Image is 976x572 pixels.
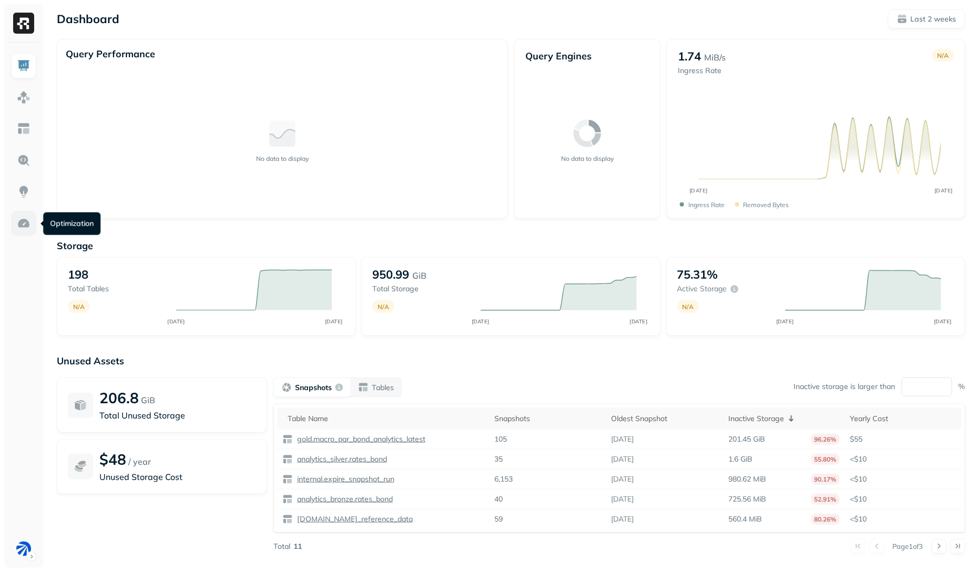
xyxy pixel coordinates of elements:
[494,514,503,524] p: 59
[811,474,840,485] p: 90.17%
[99,471,256,483] p: Unused Storage Cost
[728,454,753,464] p: 1.6 GiB
[850,434,957,444] p: $55
[295,454,387,464] p: analytics_silver.rates_bond
[66,48,155,60] p: Query Performance
[293,514,413,524] a: [DOMAIN_NAME]_reference_data
[273,542,290,551] p: Total
[372,284,470,294] p: Total storage
[494,474,513,484] p: 6,153
[776,318,794,324] tspan: [DATE]
[13,13,34,34] img: Ryft
[612,514,634,524] p: [DATE]
[99,450,126,468] p: $48
[561,155,614,162] p: No data to display
[57,355,965,367] p: Unused Assets
[683,303,694,311] p: N/A
[525,50,649,62] p: Query Engines
[728,414,784,424] p: Inactive Storage
[938,52,949,59] p: N/A
[688,201,725,209] p: Ingress Rate
[728,434,765,444] p: 201.45 GiB
[689,187,708,193] tspan: [DATE]
[17,59,30,73] img: Dashboard
[794,382,896,392] p: Inactive storage is larger than
[677,284,727,294] p: Active storage
[612,454,634,464] p: [DATE]
[935,187,953,193] tspan: [DATE]
[295,514,413,524] p: [DOMAIN_NAME]_reference_data
[888,9,965,28] button: Last 2 weeks
[612,494,634,504] p: [DATE]
[678,66,726,76] p: Ingress Rate
[811,514,840,525] p: 80.26%
[678,49,701,64] p: 1.74
[911,14,957,24] p: Last 2 weeks
[934,318,952,324] tspan: [DATE]
[17,185,30,199] img: Insights
[494,434,507,444] p: 105
[57,12,119,26] p: Dashboard
[494,494,503,504] p: 40
[372,267,409,282] p: 950.99
[99,409,256,422] p: Total Unused Storage
[167,318,185,324] tspan: [DATE]
[811,494,840,505] p: 52.91%
[282,454,293,465] img: table
[612,434,634,444] p: [DATE]
[850,514,957,524] p: <$10
[282,434,293,445] img: table
[325,318,343,324] tspan: [DATE]
[282,474,293,485] img: table
[128,455,151,468] p: / year
[412,269,426,282] p: GiB
[744,201,789,209] p: Removed bytes
[728,514,762,524] p: 560.4 MiB
[295,494,393,504] p: analytics_bronze.rates_bond
[68,267,88,282] p: 198
[288,414,484,424] div: Table Name
[677,267,718,282] p: 75.31%
[850,494,957,504] p: <$10
[629,318,647,324] tspan: [DATE]
[494,414,601,424] div: Snapshots
[850,414,957,424] div: Yearly Cost
[893,542,923,551] p: Page 1 of 3
[17,154,30,167] img: Query Explorer
[17,122,30,136] img: Asset Explorer
[728,474,766,484] p: 980.62 MiB
[293,474,394,484] a: internal.expire_snapshot_run
[282,494,293,505] img: table
[17,217,30,230] img: Optimization
[494,454,503,464] p: 35
[811,454,840,465] p: 55.80%
[850,474,957,484] p: <$10
[256,155,309,162] p: No data to display
[282,514,293,525] img: table
[68,284,165,294] p: Total tables
[293,454,387,464] a: analytics_silver.rates_bond
[295,383,332,393] p: Snapshots
[293,494,393,504] a: analytics_bronze.rates_bond
[17,90,30,104] img: Assets
[141,394,155,406] p: GiB
[73,303,85,311] p: N/A
[811,434,840,445] p: 96.26%
[57,240,965,252] p: Storage
[612,414,718,424] div: Oldest Snapshot
[704,51,726,64] p: MiB/s
[293,542,302,551] p: 11
[43,212,100,235] div: Optimization
[728,494,766,504] p: 725.56 MiB
[16,542,31,556] img: BAM Dev
[612,474,634,484] p: [DATE]
[959,382,965,392] p: %
[295,434,425,444] p: gold.macro_par_bond_analytics_latest
[99,389,139,407] p: 206.8
[850,454,957,464] p: <$10
[372,383,394,393] p: Tables
[472,318,490,324] tspan: [DATE]
[293,434,425,444] a: gold.macro_par_bond_analytics_latest
[378,303,389,311] p: N/A
[295,474,394,484] p: internal.expire_snapshot_run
